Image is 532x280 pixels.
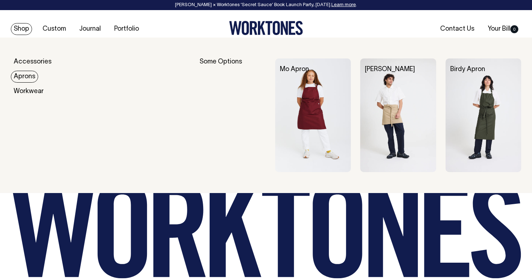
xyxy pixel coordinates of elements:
a: Accessories [11,56,54,68]
a: Birdy Apron [450,66,485,73]
div: [PERSON_NAME] × Worktones ‘Secret Sauce’ Book Launch Party, [DATE]. . [7,3,525,8]
div: Some Options [200,58,266,172]
a: Portfolio [111,23,142,35]
img: Bobby Apron [360,58,436,172]
a: Your Bill0 [485,23,521,35]
a: Mo Apron [280,66,309,73]
a: Aprons [11,71,38,83]
a: [PERSON_NAME] [365,66,415,73]
a: Journal [76,23,104,35]
a: Shop [11,23,32,35]
img: Mo Apron [275,58,351,172]
img: Birdy Apron [446,58,521,172]
a: Contact Us [437,23,477,35]
a: Custom [40,23,69,35]
a: Learn more [331,3,356,7]
span: 0 [510,25,518,33]
a: Workwear [11,86,46,97]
